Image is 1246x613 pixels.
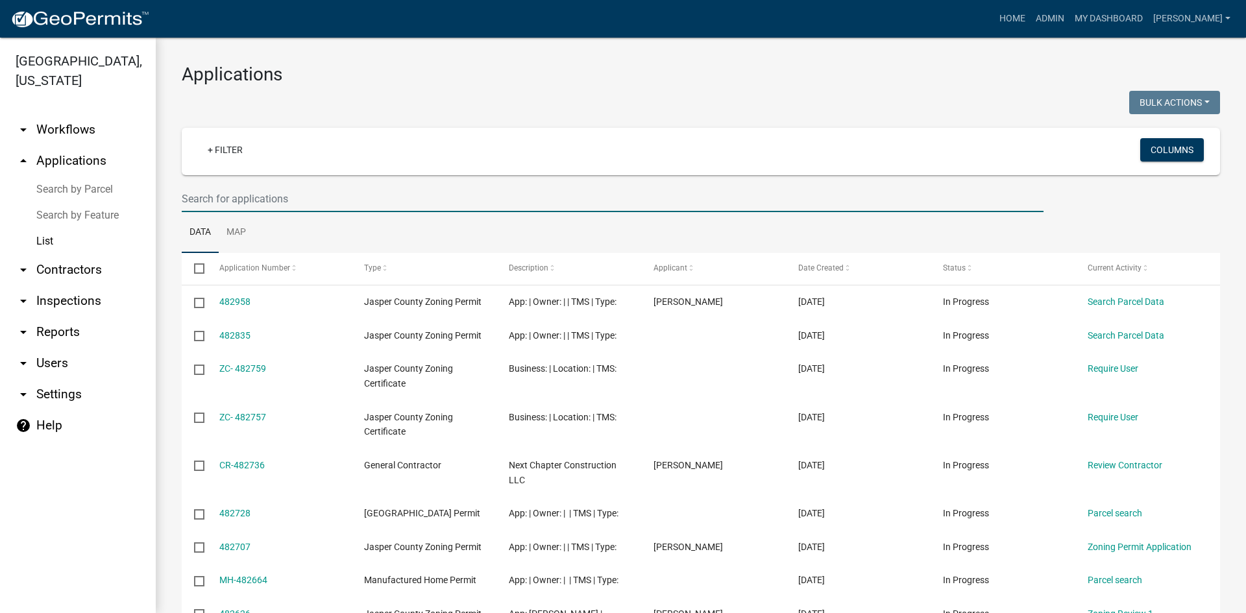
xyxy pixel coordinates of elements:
[16,293,31,309] i: arrow_drop_down
[1088,263,1142,272] span: Current Activity
[798,263,844,272] span: Date Created
[219,575,267,585] a: MH-482664
[219,212,254,254] a: Map
[496,253,641,284] datatable-header-cell: Description
[509,363,617,374] span: Business: | Location: | TMS:
[364,330,482,341] span: Jasper County Zoning Permit
[219,508,250,518] a: 482728
[16,387,31,402] i: arrow_drop_down
[219,363,266,374] a: ZC- 482759
[219,296,250,307] a: 482958
[364,575,476,585] span: Manufactured Home Permit
[509,263,548,272] span: Description
[943,575,989,585] span: In Progress
[219,330,250,341] a: 482835
[798,460,825,470] span: 09/23/2025
[1088,575,1142,585] a: Parcel search
[943,263,966,272] span: Status
[1031,6,1069,31] a: Admin
[197,138,253,162] a: + Filter
[1148,6,1236,31] a: [PERSON_NAME]
[943,296,989,307] span: In Progress
[364,296,482,307] span: Jasper County Zoning Permit
[654,460,723,470] span: Preston Parfitt
[943,363,989,374] span: In Progress
[943,508,989,518] span: In Progress
[654,263,687,272] span: Applicant
[351,253,496,284] datatable-header-cell: Type
[219,542,250,552] a: 482707
[641,253,786,284] datatable-header-cell: Applicant
[654,296,723,307] span: Preston Parfitt
[798,542,825,552] span: 09/23/2025
[364,263,381,272] span: Type
[798,296,825,307] span: 09/23/2025
[364,460,441,470] span: General Contractor
[798,363,825,374] span: 09/23/2025
[1088,330,1164,341] a: Search Parcel Data
[182,253,206,284] datatable-header-cell: Select
[1088,460,1162,470] a: Review Contractor
[16,355,31,371] i: arrow_drop_down
[1088,412,1138,422] a: Require User
[943,542,989,552] span: In Progress
[16,418,31,433] i: help
[16,324,31,340] i: arrow_drop_down
[943,412,989,422] span: In Progress
[219,412,266,422] a: ZC- 482757
[1069,6,1148,31] a: My Dashboard
[654,542,723,552] span: Jonathan Pfohl
[1088,296,1164,307] a: Search Parcel Data
[943,330,989,341] span: In Progress
[16,153,31,169] i: arrow_drop_up
[509,575,618,585] span: App: | Owner: | | TMS | Type:
[786,253,931,284] datatable-header-cell: Date Created
[1140,138,1204,162] button: Columns
[1129,91,1220,114] button: Bulk Actions
[1088,542,1191,552] a: Zoning Permit Application
[364,542,482,552] span: Jasper County Zoning Permit
[943,460,989,470] span: In Progress
[219,460,265,470] a: CR-482736
[1075,253,1220,284] datatable-header-cell: Current Activity
[364,508,480,518] span: Jasper County Building Permit
[206,253,351,284] datatable-header-cell: Application Number
[798,412,825,422] span: 09/23/2025
[509,460,617,485] span: Next Chapter Construction LLC
[1088,363,1138,374] a: Require User
[798,575,825,585] span: 09/23/2025
[509,542,617,552] span: App: | Owner: | | TMS | Type:
[364,363,453,389] span: Jasper County Zoning Certificate
[219,263,290,272] span: Application Number
[182,186,1044,212] input: Search for applications
[1088,508,1142,518] a: Parcel search
[182,64,1220,86] h3: Applications
[509,412,617,422] span: Business: | Location: | TMS:
[798,508,825,518] span: 09/23/2025
[931,253,1075,284] datatable-header-cell: Status
[16,122,31,138] i: arrow_drop_down
[16,262,31,278] i: arrow_drop_down
[509,508,618,518] span: App: | Owner: | | TMS | Type:
[994,6,1031,31] a: Home
[509,296,617,307] span: App: | Owner: | | TMS | Type:
[182,212,219,254] a: Data
[364,412,453,437] span: Jasper County Zoning Certificate
[509,330,617,341] span: App: | Owner: | | TMS | Type:
[798,330,825,341] span: 09/23/2025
